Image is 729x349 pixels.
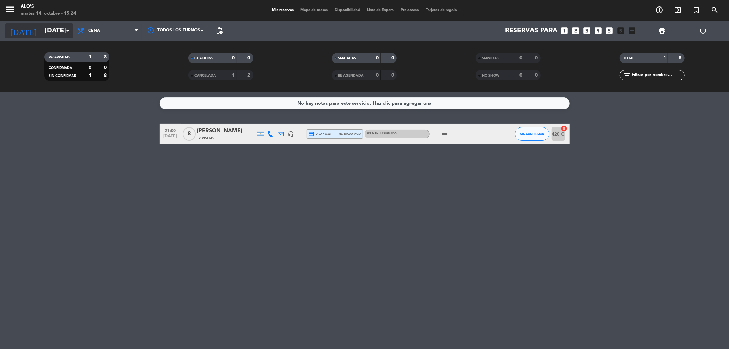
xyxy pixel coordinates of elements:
[515,127,549,141] button: SIN CONFIRMAR
[232,73,235,78] strong: 1
[5,23,41,38] i: [DATE]
[64,27,72,35] i: arrow_drop_down
[519,56,522,61] strong: 0
[623,71,631,79] i: filter_list
[194,74,216,77] span: CANCELADA
[21,3,76,10] div: Alo's
[183,127,196,141] span: 8
[663,56,666,61] strong: 1
[104,73,108,78] strong: 8
[683,21,724,41] div: LOG OUT
[441,130,449,138] i: subject
[331,8,364,12] span: Disponibilidad
[674,6,682,14] i: exit_to_app
[162,126,179,134] span: 21:00
[89,73,91,78] strong: 1
[594,26,603,35] i: looks_4
[199,136,215,141] span: 2 Visitas
[338,74,363,77] span: RE AGENDADA
[367,132,397,135] span: Sin menú asignado
[391,73,395,78] strong: 0
[631,71,684,79] input: Filtrar por nombre...
[617,26,625,35] i: looks_6
[89,65,91,70] strong: 0
[197,126,255,135] div: [PERSON_NAME]
[628,26,637,35] i: add_box
[397,8,422,12] span: Pre-acceso
[309,131,331,137] span: visa * 8102
[658,27,666,35] span: print
[297,99,432,107] div: No hay notas para este servicio. Haz clic para agregar una
[21,10,76,17] div: martes 14. octubre - 15:24
[297,8,331,12] span: Mapa de mesas
[561,125,568,132] i: cancel
[339,132,361,136] span: mercadopago
[679,56,683,61] strong: 8
[692,6,700,14] i: turned_in_not
[624,57,634,60] span: TOTAL
[364,8,397,12] span: Lista de Espera
[5,4,15,17] button: menu
[49,66,72,70] span: CONFIRMADA
[391,56,395,61] strong: 0
[655,6,663,14] i: add_circle_outline
[232,56,235,61] strong: 0
[49,74,76,78] span: SIN CONFIRMAR
[104,65,108,70] strong: 0
[482,74,499,77] span: NO SHOW
[535,73,539,78] strong: 0
[520,132,544,136] span: SIN CONFIRMAR
[247,73,252,78] strong: 2
[571,26,580,35] i: looks_two
[247,56,252,61] strong: 0
[288,131,294,137] i: headset_mic
[215,27,224,35] span: pending_actions
[505,27,558,35] span: Reservas para
[605,26,614,35] i: looks_5
[89,55,91,59] strong: 1
[162,134,179,142] span: [DATE]
[194,57,213,60] span: CHECK INS
[699,27,707,35] i: power_settings_new
[519,73,522,78] strong: 0
[560,26,569,35] i: looks_one
[104,55,108,59] strong: 8
[49,56,70,59] span: RESERVADAS
[269,8,297,12] span: Mis reservas
[583,26,592,35] i: looks_3
[376,73,379,78] strong: 0
[88,28,100,33] span: Cena
[376,56,379,61] strong: 0
[482,57,499,60] span: SERVIDAS
[309,131,315,137] i: credit_card
[338,57,356,60] span: SENTADAS
[5,4,15,14] i: menu
[711,6,719,14] i: search
[535,56,539,61] strong: 0
[422,8,460,12] span: Tarjetas de regalo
